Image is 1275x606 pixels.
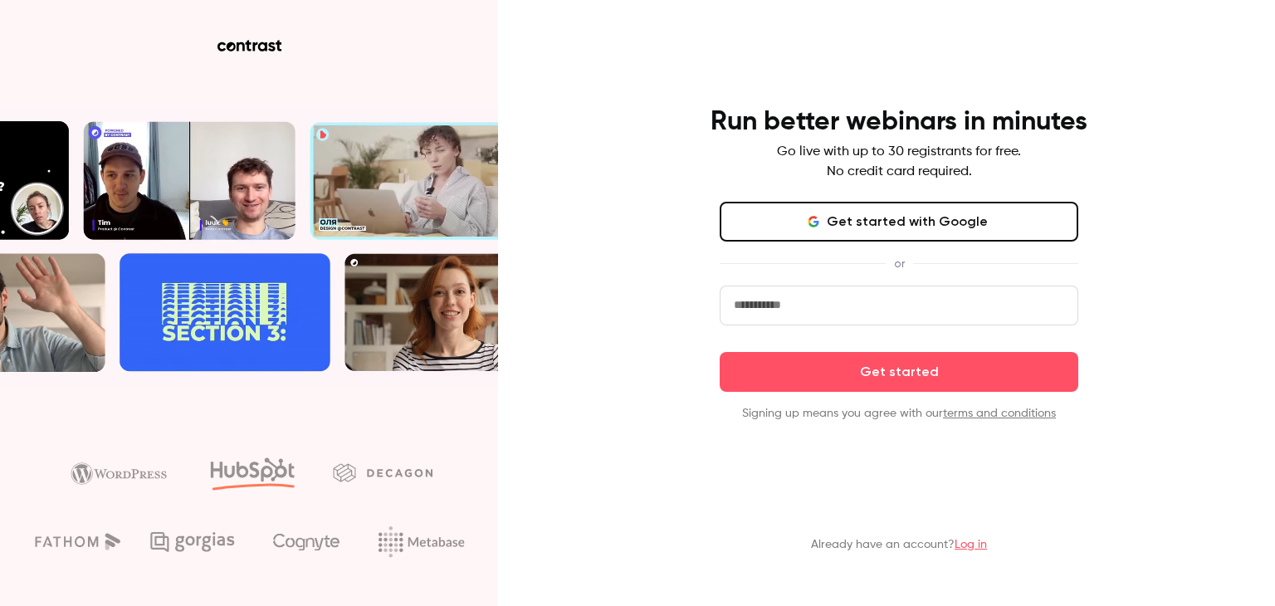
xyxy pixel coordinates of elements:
a: Log in [955,539,987,550]
p: Go live with up to 30 registrants for free. No credit card required. [777,142,1021,182]
img: decagon [333,463,432,481]
button: Get started [720,352,1078,392]
p: Already have an account? [811,536,987,553]
a: terms and conditions [943,408,1056,419]
h4: Run better webinars in minutes [711,105,1087,139]
p: Signing up means you agree with our [720,405,1078,422]
button: Get started with Google [720,202,1078,242]
span: or [886,255,913,272]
